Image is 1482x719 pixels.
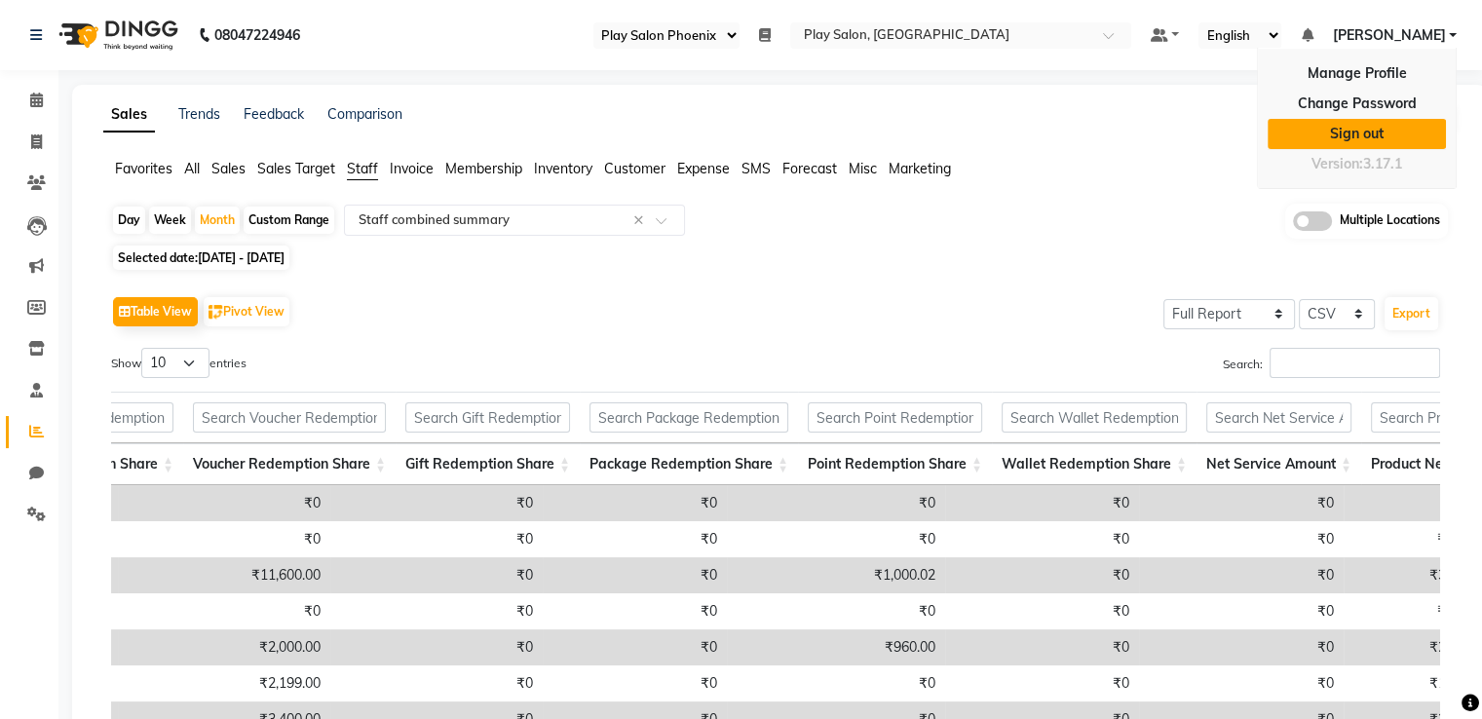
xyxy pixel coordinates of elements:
[257,160,335,177] span: Sales Target
[1268,58,1446,89] a: Manage Profile
[118,629,330,665] td: ₹2,000.00
[1332,25,1445,46] span: [PERSON_NAME]
[1206,402,1351,433] input: Search Net Service Amount
[580,443,798,485] th: Package Redemption Share: activate to sort column ascending
[330,557,543,593] td: ₹0
[445,160,522,177] span: Membership
[741,160,771,177] span: SMS
[1002,402,1187,433] input: Search Wallet Redemption Share
[1268,150,1446,178] div: Version:3.17.1
[1139,485,1344,521] td: ₹0
[330,521,543,557] td: ₹0
[193,402,386,433] input: Search Voucher Redemption Share
[115,160,172,177] span: Favorites
[184,160,200,177] span: All
[543,521,727,557] td: ₹0
[945,665,1139,701] td: ₹0
[889,160,951,177] span: Marketing
[330,485,543,521] td: ₹0
[118,485,330,521] td: ₹0
[204,297,289,326] button: Pivot View
[118,557,330,593] td: ₹11,600.00
[330,629,543,665] td: ₹0
[118,593,330,629] td: ₹0
[543,557,727,593] td: ₹0
[1361,443,1473,485] th: Product Net: activate to sort column ascending
[1385,297,1438,330] button: Export
[1197,443,1361,485] th: Net Service Amount: activate to sort column ascending
[149,207,191,234] div: Week
[727,557,945,593] td: ₹1,000.02
[209,305,223,320] img: pivot.png
[1371,402,1463,433] input: Search Product Net
[727,521,945,557] td: ₹0
[782,160,837,177] span: Forecast
[178,105,220,123] a: Trends
[677,160,730,177] span: Expense
[244,207,334,234] div: Custom Range
[604,160,665,177] span: Customer
[113,207,145,234] div: Day
[198,250,285,265] span: [DATE] - [DATE]
[727,665,945,701] td: ₹0
[1139,557,1344,593] td: ₹0
[50,8,183,62] img: logo
[1139,521,1344,557] td: ₹0
[534,160,592,177] span: Inventory
[1139,629,1344,665] td: ₹0
[543,629,727,665] td: ₹0
[141,348,209,378] select: Showentries
[727,629,945,665] td: ₹960.00
[327,105,402,123] a: Comparison
[798,443,992,485] th: Point Redemption Share: activate to sort column ascending
[330,665,543,701] td: ₹0
[1268,89,1446,119] a: Change Password
[390,160,434,177] span: Invoice
[849,160,877,177] span: Misc
[1139,665,1344,701] td: ₹0
[945,521,1139,557] td: ₹0
[214,8,300,62] b: 08047224946
[103,97,155,132] a: Sales
[945,629,1139,665] td: ₹0
[727,485,945,521] td: ₹0
[118,521,330,557] td: ₹0
[244,105,304,123] a: Feedback
[195,207,240,234] div: Month
[1270,348,1440,378] input: Search:
[992,443,1197,485] th: Wallet Redemption Share: activate to sort column ascending
[405,402,570,433] input: Search Gift Redemption Share
[113,297,198,326] button: Table View
[808,402,982,433] input: Search Point Redemption Share
[347,160,378,177] span: Staff
[396,443,580,485] th: Gift Redemption Share: activate to sort column ascending
[633,210,650,231] span: Clear all
[1223,348,1440,378] label: Search:
[211,160,246,177] span: Sales
[727,593,945,629] td: ₹0
[183,443,396,485] th: Voucher Redemption Share: activate to sort column ascending
[945,557,1139,593] td: ₹0
[589,402,788,433] input: Search Package Redemption Share
[330,593,543,629] td: ₹0
[945,485,1139,521] td: ₹0
[113,246,289,270] span: Selected date:
[1139,593,1344,629] td: ₹0
[111,348,247,378] label: Show entries
[1340,211,1440,231] span: Multiple Locations
[945,593,1139,629] td: ₹0
[1268,119,1446,149] a: Sign out
[543,485,727,521] td: ₹0
[543,593,727,629] td: ₹0
[118,665,330,701] td: ₹2,199.00
[543,665,727,701] td: ₹0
